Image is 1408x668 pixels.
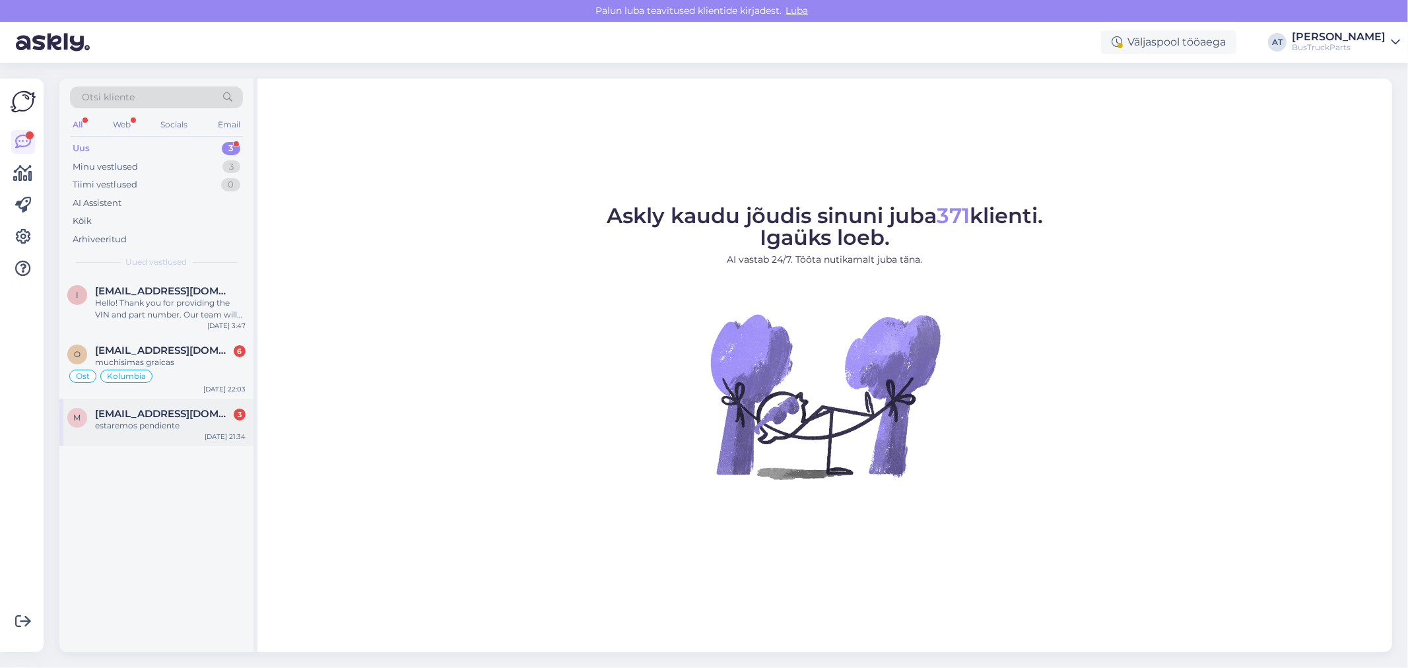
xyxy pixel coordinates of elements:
div: Uus [73,142,90,155]
img: Askly Logo [11,89,36,114]
span: Otsi kliente [82,90,135,104]
span: Kolumbia [107,372,146,380]
div: 6 [234,345,246,357]
span: Luba [782,5,813,17]
span: mrjapan68@hotmail.com [95,408,232,420]
span: i [76,290,79,300]
span: Askly kaudu jõudis sinuni juba klienti. Igaüks loeb. [607,203,1043,250]
div: [DATE] 22:03 [203,384,246,394]
span: olgalizeth03@gmail.com [95,345,232,356]
div: muchisimas graicas [95,356,246,368]
div: estaremos pendiente [95,420,246,432]
img: No Chat active [706,277,944,515]
div: Tiimi vestlused [73,178,137,191]
span: m [74,413,81,422]
span: Ost [76,372,90,380]
span: info@manionscoaches.com.au [95,285,232,297]
div: 0 [221,178,240,191]
div: [DATE] 3:47 [207,321,246,331]
p: AI vastab 24/7. Tööta nutikamalt juba täna. [607,253,1043,267]
div: 3 [222,160,240,174]
div: 3 [222,142,240,155]
div: Väljaspool tööaega [1101,30,1236,54]
div: Arhiveeritud [73,233,127,246]
div: Web [110,116,133,133]
div: BusTruckParts [1292,42,1386,53]
div: All [70,116,85,133]
div: Email [215,116,243,133]
div: [PERSON_NAME] [1292,32,1386,42]
div: Hello! Thank you for providing the VIN and part number. Our team will check for the availability ... [95,297,246,321]
div: 3 [234,409,246,420]
div: AI Assistent [73,197,121,210]
span: o [74,349,81,359]
a: [PERSON_NAME]BusTruckParts [1292,32,1400,53]
div: Minu vestlused [73,160,138,174]
div: [DATE] 21:34 [205,432,246,442]
span: Uued vestlused [126,256,187,268]
div: AT [1268,33,1287,51]
div: Socials [158,116,190,133]
div: Kõik [73,215,92,228]
span: 371 [937,203,970,228]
